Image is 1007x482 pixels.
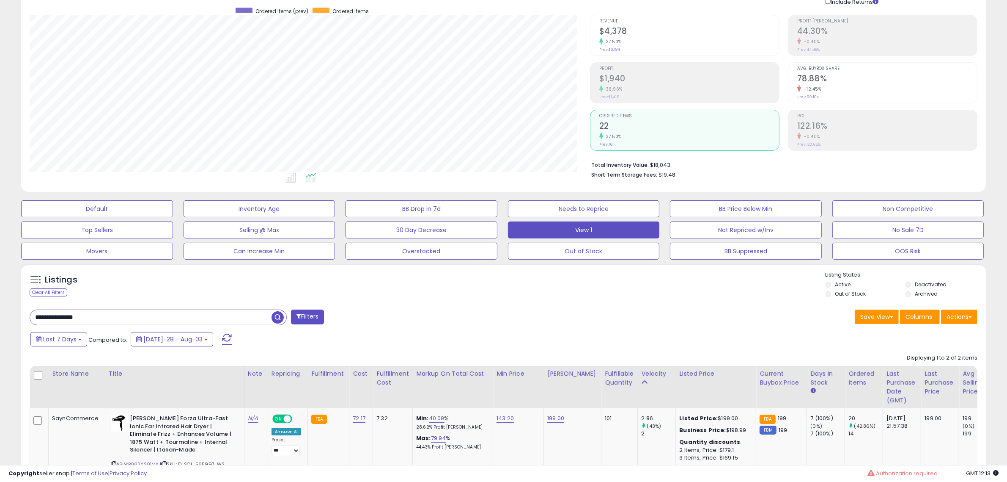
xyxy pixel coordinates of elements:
[826,271,986,279] p: Listing States:
[599,19,779,24] span: Revenue
[797,26,977,38] h2: 44.30%
[679,438,749,446] div: :
[272,428,301,435] div: Amazon AI
[21,200,173,217] button: Default
[915,290,938,297] label: Archived
[679,369,752,378] div: Listed Price
[907,354,977,362] div: Displaying 1 to 2 of 2 items
[963,415,997,422] div: 199
[248,414,258,423] a: N/A
[130,415,233,456] b: [PERSON_NAME] Forza Ultra-Fast Ionic Far Infrared Hair Dryer | Eliminate Frizz + Enhances Volume ...
[599,114,779,119] span: Ordered Items
[605,369,634,387] div: Fulfillable Quantity
[21,243,173,260] button: Movers
[591,159,971,169] li: $18,043
[429,414,445,423] a: 40.09
[801,133,820,140] small: -0.40%
[810,415,845,422] div: 7 (100%)
[797,94,819,100] small: Prev: 90.10%
[797,47,820,52] small: Prev: 44.48%
[8,469,39,477] strong: Copyright
[679,446,749,454] div: 2 Items, Price: $179.1
[854,423,876,429] small: (42.86%)
[547,414,564,423] a: 199.00
[760,415,775,424] small: FBA
[679,426,726,434] b: Business Price:
[835,290,866,297] label: Out of Stock
[810,387,815,395] small: Days In Stock.
[255,8,308,15] span: Ordered Items (prev)
[810,430,845,438] div: 7 (100%)
[679,415,749,422] div: $199.00
[599,47,620,52] small: Prev: $3,184
[797,114,977,119] span: ROI
[416,444,486,450] p: 44.43% Profit [PERSON_NAME]
[679,438,740,446] b: Quantity discounts
[43,335,77,343] span: Last 7 Days
[963,430,997,438] div: 199
[346,222,497,238] button: 30 Day Decrease
[603,86,623,92] small: 36.96%
[810,423,822,429] small: (0%)
[599,66,779,71] span: Profit
[413,366,493,408] th: The percentage added to the cost of goods (COGS) that forms the calculator for Min & Max prices.
[599,26,779,38] h2: $4,378
[311,369,346,378] div: Fulfillment
[291,310,324,324] button: Filters
[832,243,984,260] button: OOS Risk
[670,243,822,260] button: BB Suppressed
[272,369,304,378] div: Repricing
[30,288,67,296] div: Clear All Filters
[810,369,841,387] div: Days In Stock
[603,133,622,140] small: 37.50%
[670,222,822,238] button: Not Repriced w/Inv
[272,437,301,456] div: Preset:
[679,454,749,462] div: 3 Items, Price: $169.15
[760,369,803,387] div: Current Buybox Price
[508,222,660,238] button: View 1
[848,415,883,422] div: 20
[966,469,999,477] span: 2025-08-11 12:13 GMT
[801,39,820,45] small: -0.40%
[184,222,335,238] button: Selling @ Max
[88,336,127,344] span: Compared to:
[886,369,917,405] div: Last Purchase Date (GMT)
[659,171,675,179] span: $19.48
[641,415,675,422] div: 2.86
[591,171,657,178] b: Short Term Storage Fees:
[353,414,365,423] a: 72.17
[599,142,612,147] small: Prev: 16
[963,423,974,429] small: (0%)
[30,332,87,346] button: Last 7 Days
[291,416,304,423] span: OFF
[605,415,631,422] div: 101
[497,369,540,378] div: Min Price
[797,19,977,24] span: Profit [PERSON_NAME]
[72,469,108,477] a: Terms of Use
[416,434,431,442] b: Max:
[131,332,213,346] button: [DATE]-28 - Aug-03
[797,142,820,147] small: Prev: 122.65%
[109,369,241,378] div: Title
[111,415,128,432] img: 319fpEN+jsL._SL40_.jpg
[346,243,497,260] button: Overstocked
[679,427,749,434] div: $198.99
[603,39,622,45] small: 37.50%
[332,8,369,15] span: Ordered Items
[905,313,932,321] span: Columns
[21,222,173,238] button: Top Sellers
[886,415,914,430] div: [DATE] 21:57:38
[848,430,883,438] div: 14
[416,424,486,430] p: 28.62% Profit [PERSON_NAME]
[778,414,786,422] span: 199
[311,415,327,424] small: FBA
[376,369,409,387] div: Fulfillment Cost
[848,369,879,387] div: Ordered Items
[832,222,984,238] button: No Sale 7D
[963,369,993,396] div: Avg Selling Price
[8,470,147,478] div: seller snap | |
[184,243,335,260] button: Can Increase Min
[508,200,660,217] button: Needs to Reprice
[416,414,429,422] b: Min:
[353,369,369,378] div: Cost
